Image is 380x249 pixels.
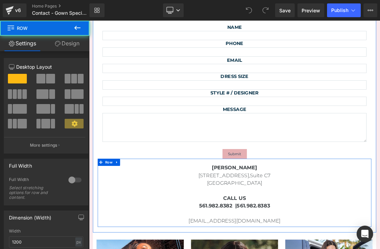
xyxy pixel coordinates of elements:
[327,3,361,17] button: Publish
[302,7,320,14] span: Preview
[9,159,32,169] div: Full Width
[174,100,243,107] b: STYLE # / DESIGNER
[242,3,256,17] button: Undo
[297,3,324,17] a: Preview
[188,76,228,84] b: DRESS SIZE
[198,5,219,13] strong: NAME
[32,3,101,9] a: Home Pages
[191,184,226,197] button: Submit
[35,197,44,208] a: Expand / Collapse
[9,63,83,70] p: Desktop Layout
[4,137,85,153] button: More settings
[176,206,241,215] strong: [PERSON_NAME]
[45,36,89,51] a: Design
[197,53,219,60] strong: EMAIL
[21,197,35,208] span: Row
[331,8,348,13] span: Publish
[191,123,225,131] strong: MESSAGE
[3,3,26,17] a: v6
[9,211,51,220] div: Dimension (Width)
[279,7,291,14] span: Save
[9,229,83,234] div: Width
[14,6,22,15] div: v6
[75,237,82,247] div: px
[363,3,377,17] button: More
[357,226,373,242] div: Open Intercom Messenger
[230,217,260,226] span: Suite C7
[259,3,272,17] button: Redo
[9,236,83,248] input: auto
[9,185,61,200] div: Select stretching options for row and content.
[89,3,105,17] a: New Library
[9,177,62,184] div: Full Width
[30,142,57,148] p: More settings
[7,21,76,36] span: Row
[196,29,221,37] strong: PHONE
[32,10,88,16] span: Contact - Gown Specialist
[169,228,248,236] span: [GEOGRAPHIC_DATA]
